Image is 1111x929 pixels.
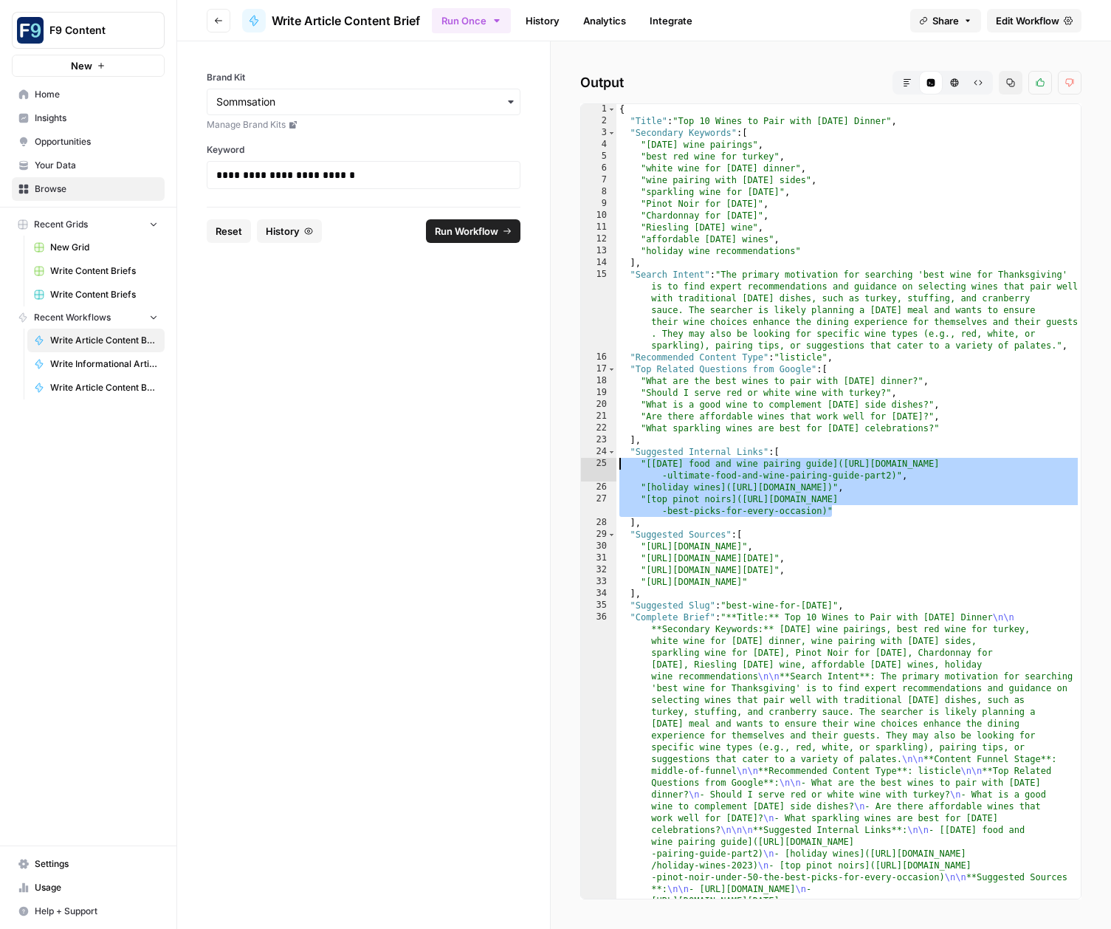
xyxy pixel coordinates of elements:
[35,88,158,101] span: Home
[517,9,568,32] a: History
[581,600,616,611] div: 35
[581,210,616,222] div: 10
[49,23,139,38] span: F9 Content
[216,224,242,239] span: Reset
[12,130,165,154] a: Opportunities
[581,198,616,210] div: 9
[581,174,616,186] div: 7
[581,552,616,564] div: 31
[207,143,520,157] label: Keyword
[581,446,616,458] div: 24
[35,881,158,894] span: Usage
[581,541,616,552] div: 30
[581,375,616,387] div: 18
[12,876,165,899] a: Usage
[987,9,1081,32] a: Edit Workflow
[12,106,165,130] a: Insights
[608,103,616,115] span: Toggle code folding, rows 1 through 37
[27,352,165,376] a: Write Informational Article Body
[27,329,165,352] a: Write Article Content Brief
[50,288,158,301] span: Write Content Briefs
[581,529,616,541] div: 29
[435,224,498,239] span: Run Workflow
[50,357,158,371] span: Write Informational Article Body
[12,306,165,329] button: Recent Workflows
[17,17,44,44] img: F9 Content Logo
[426,219,520,243] button: Run Workflow
[581,422,616,434] div: 22
[266,224,300,239] span: History
[35,135,158,148] span: Opportunities
[581,269,616,352] div: 15
[216,95,511,109] input: Sommsation
[27,376,165,400] a: Write Article Content Brief
[581,139,616,151] div: 4
[12,154,165,177] a: Your Data
[50,264,158,278] span: Write Content Briefs
[641,9,701,32] a: Integrate
[581,352,616,363] div: 16
[207,71,520,84] label: Brand Kit
[581,411,616,422] div: 21
[35,112,158,125] span: Insights
[581,233,616,245] div: 12
[27,283,165,306] a: Write Content Briefs
[35,182,158,196] span: Browse
[608,446,616,458] span: Toggle code folding, rows 24 through 28
[12,213,165,236] button: Recent Grids
[581,458,616,481] div: 25
[932,13,959,28] span: Share
[581,493,616,517] div: 27
[581,245,616,257] div: 13
[581,517,616,529] div: 28
[581,387,616,399] div: 19
[207,219,251,243] button: Reset
[581,127,616,139] div: 3
[242,9,420,32] a: Write Article Content Brief
[581,481,616,493] div: 26
[71,58,92,73] span: New
[34,218,88,231] span: Recent Grids
[581,162,616,174] div: 6
[27,236,165,259] a: New Grid
[608,529,616,541] span: Toggle code folding, rows 29 through 34
[35,905,158,918] span: Help + Support
[608,127,616,139] span: Toggle code folding, rows 3 through 14
[27,259,165,283] a: Write Content Briefs
[35,857,158,871] span: Settings
[581,103,616,115] div: 1
[580,71,1081,95] h2: Output
[581,115,616,127] div: 2
[581,434,616,446] div: 23
[12,852,165,876] a: Settings
[12,177,165,201] a: Browse
[272,12,420,30] span: Write Article Content Brief
[50,381,158,394] span: Write Article Content Brief
[581,222,616,233] div: 11
[581,588,616,600] div: 34
[581,564,616,576] div: 32
[50,334,158,347] span: Write Article Content Brief
[581,151,616,162] div: 5
[207,118,520,131] a: Manage Brand Kits
[996,13,1059,28] span: Edit Workflow
[12,12,165,49] button: Workspace: F9 Content
[35,159,158,172] span: Your Data
[581,363,616,375] div: 17
[257,219,322,243] button: History
[12,899,165,923] button: Help + Support
[34,311,111,324] span: Recent Workflows
[574,9,635,32] a: Analytics
[50,241,158,254] span: New Grid
[581,399,616,411] div: 20
[432,8,511,33] button: Run Once
[581,576,616,588] div: 33
[581,257,616,269] div: 14
[12,83,165,106] a: Home
[910,9,981,32] button: Share
[608,363,616,375] span: Toggle code folding, rows 17 through 23
[12,55,165,77] button: New
[581,186,616,198] div: 8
